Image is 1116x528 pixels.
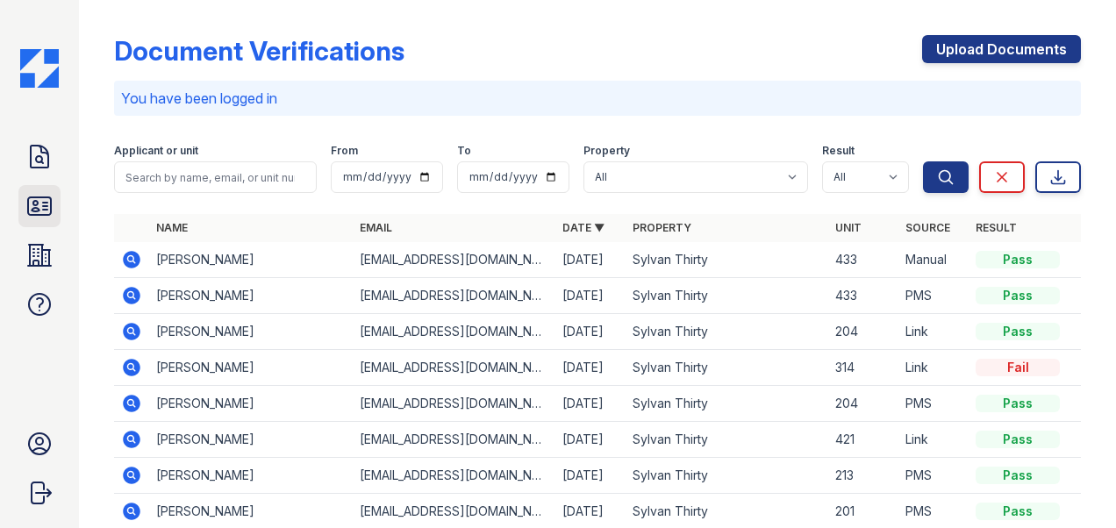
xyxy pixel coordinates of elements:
[331,144,358,158] label: From
[828,422,898,458] td: 421
[828,242,898,278] td: 433
[976,359,1060,376] div: Fail
[922,35,1081,63] a: Upload Documents
[149,386,352,422] td: [PERSON_NAME]
[353,350,555,386] td: [EMAIL_ADDRESS][DOMAIN_NAME]
[353,242,555,278] td: [EMAIL_ADDRESS][DOMAIN_NAME]
[149,422,352,458] td: [PERSON_NAME]
[905,221,950,234] a: Source
[976,221,1017,234] a: Result
[555,458,626,494] td: [DATE]
[626,278,828,314] td: Sylvan Thirty
[828,386,898,422] td: 204
[626,350,828,386] td: Sylvan Thirty
[828,350,898,386] td: 314
[114,35,404,67] div: Document Verifications
[555,350,626,386] td: [DATE]
[20,49,59,88] img: CE_Icon_Blue-c292c112584629df590d857e76928e9f676e5b41ef8f769ba2f05ee15b207248.png
[555,422,626,458] td: [DATE]
[898,278,969,314] td: PMS
[149,458,352,494] td: [PERSON_NAME]
[156,221,188,234] a: Name
[114,161,317,193] input: Search by name, email, or unit number
[149,350,352,386] td: [PERSON_NAME]
[976,395,1060,412] div: Pass
[976,467,1060,484] div: Pass
[149,314,352,350] td: [PERSON_NAME]
[457,144,471,158] label: To
[555,314,626,350] td: [DATE]
[822,144,855,158] label: Result
[353,386,555,422] td: [EMAIL_ADDRESS][DOMAIN_NAME]
[555,386,626,422] td: [DATE]
[562,221,604,234] a: Date ▼
[633,221,691,234] a: Property
[353,458,555,494] td: [EMAIL_ADDRESS][DOMAIN_NAME]
[898,242,969,278] td: Manual
[976,323,1060,340] div: Pass
[835,221,862,234] a: Unit
[976,431,1060,448] div: Pass
[121,88,1074,109] p: You have been logged in
[898,386,969,422] td: PMS
[626,458,828,494] td: Sylvan Thirty
[976,503,1060,520] div: Pass
[353,278,555,314] td: [EMAIL_ADDRESS][DOMAIN_NAME]
[555,242,626,278] td: [DATE]
[898,314,969,350] td: Link
[149,278,352,314] td: [PERSON_NAME]
[353,422,555,458] td: [EMAIL_ADDRESS][DOMAIN_NAME]
[898,422,969,458] td: Link
[626,422,828,458] td: Sylvan Thirty
[555,278,626,314] td: [DATE]
[976,251,1060,268] div: Pass
[114,144,198,158] label: Applicant or unit
[626,242,828,278] td: Sylvan Thirty
[626,386,828,422] td: Sylvan Thirty
[898,458,969,494] td: PMS
[583,144,630,158] label: Property
[149,242,352,278] td: [PERSON_NAME]
[976,287,1060,304] div: Pass
[1042,458,1098,510] iframe: chat widget
[828,314,898,350] td: 204
[360,221,392,234] a: Email
[353,314,555,350] td: [EMAIL_ADDRESS][DOMAIN_NAME]
[626,314,828,350] td: Sylvan Thirty
[828,278,898,314] td: 433
[828,458,898,494] td: 213
[898,350,969,386] td: Link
